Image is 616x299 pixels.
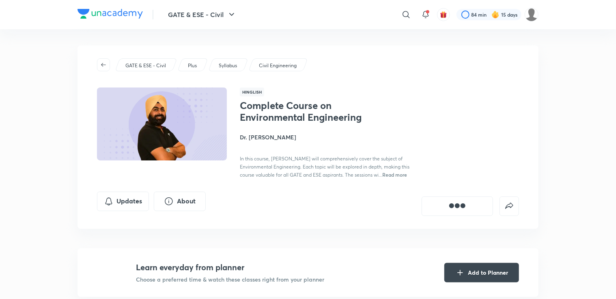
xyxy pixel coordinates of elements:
[382,171,407,178] span: Read more
[136,261,324,273] h4: Learn everyday from planner
[525,8,538,21] img: Anjali kumari
[125,62,166,69] p: GATE & ESE - Civil
[491,11,500,19] img: streak
[444,263,519,282] button: Add to Planner
[96,87,228,161] img: Thumbnail
[78,9,143,19] img: Company Logo
[500,196,519,216] button: false
[240,100,373,123] h1: Complete Course on Environmental Engineering
[219,62,237,69] p: Syllabus
[440,11,447,18] img: avatar
[240,133,422,141] h4: Dr. [PERSON_NAME]
[188,62,197,69] p: Plus
[258,62,298,69] a: Civil Engineering
[78,9,143,21] a: Company Logo
[240,156,409,178] span: In this course, [PERSON_NAME] will comprehensively cover the subject of Environmental Engineering...
[218,62,239,69] a: Syllabus
[240,88,264,96] span: Hinglish
[97,192,149,211] button: Updates
[154,192,206,211] button: About
[259,62,297,69] p: Civil Engineering
[136,275,324,284] p: Choose a preferred time & watch these classes right from your planner
[163,6,241,23] button: GATE & ESE - Civil
[187,62,198,69] a: Plus
[437,8,450,21] button: avatar
[422,196,493,216] button: [object Object]
[124,62,168,69] a: GATE & ESE - Civil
